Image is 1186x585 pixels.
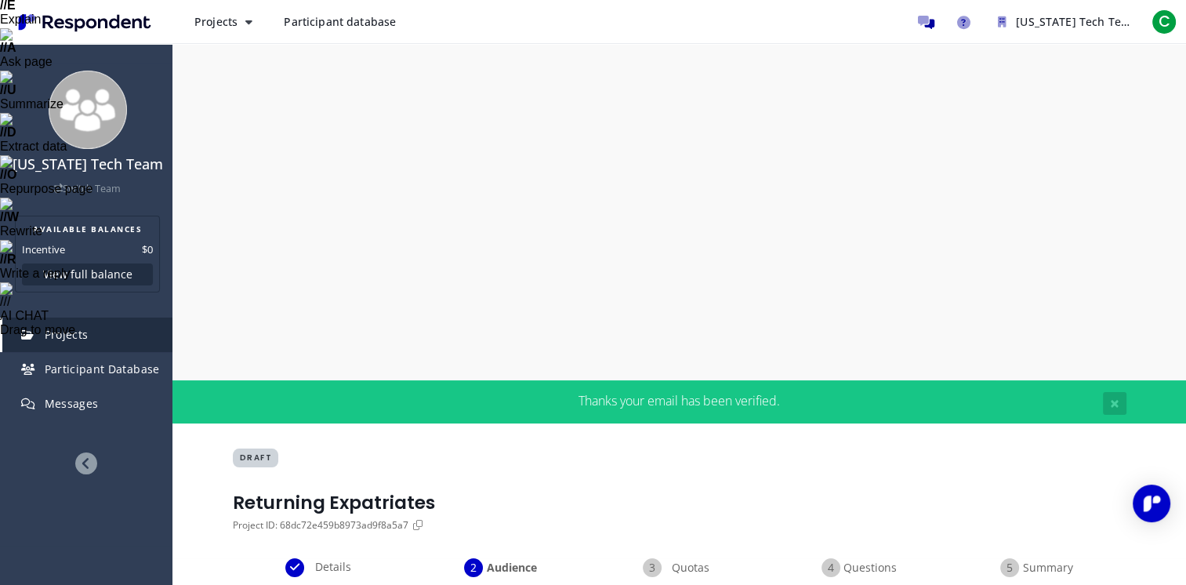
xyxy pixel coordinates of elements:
div: Details [233,558,412,577]
span: Projects [45,327,89,342]
div: Open Intercom Messenger [1133,485,1170,522]
span: Details [307,559,359,575]
span: Messages [45,396,99,411]
span: Project ID: 68dc72e459b8973ad9f8a5a7 [233,518,408,532]
span: Summary [1022,560,1074,576]
span: Participant Database [45,362,160,376]
h1: Returning Expatriates [233,492,435,514]
span: Questions [843,560,895,576]
button: Close [1103,392,1126,415]
span: DRAFT [233,449,279,467]
div: Quotas [590,558,769,577]
div: Thanks your email has been verified. [426,392,933,412]
div: Audience [412,558,590,577]
div: Summary [948,558,1126,577]
div: Questions [769,558,948,577]
span: Audience [486,560,538,576]
span: Quotas [665,560,716,576]
span: × [1110,392,1119,414]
